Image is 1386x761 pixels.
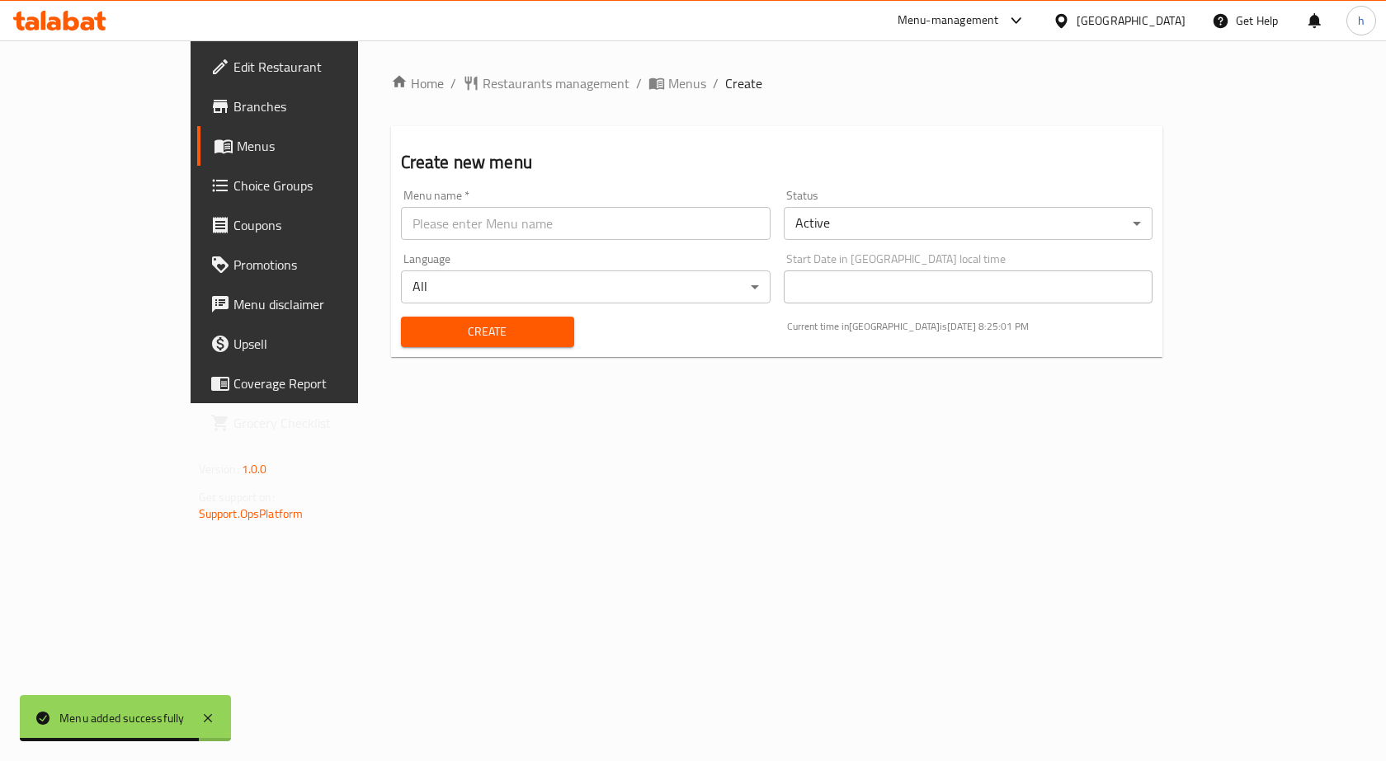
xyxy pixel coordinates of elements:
div: [GEOGRAPHIC_DATA] [1077,12,1186,30]
a: Choice Groups [197,166,422,205]
a: Upsell [197,324,422,364]
a: Branches [197,87,422,126]
span: Upsell [233,334,409,354]
span: Coverage Report [233,373,409,393]
span: Restaurants management [483,73,629,93]
div: Active [784,207,1153,240]
input: Please enter Menu name [401,207,771,240]
span: Grocery Checklist [233,413,409,433]
nav: breadcrumb [391,73,1163,93]
div: All [401,270,771,303]
span: Menu disclaimer [233,294,409,314]
span: Promotions [233,255,409,275]
a: Grocery Checklist [197,403,422,443]
span: h [1358,12,1365,30]
a: Restaurants management [463,73,629,93]
div: Menu-management [898,11,999,31]
a: Menus [648,73,706,93]
li: / [636,73,642,93]
span: 1.0.0 [242,458,267,480]
span: Menus [237,136,409,156]
a: Edit Restaurant [197,47,422,87]
span: Choice Groups [233,176,409,195]
h2: Create new menu [401,150,1153,175]
span: Edit Restaurant [233,57,409,77]
li: / [713,73,719,93]
a: Coverage Report [197,364,422,403]
p: Current time in [GEOGRAPHIC_DATA] is [DATE] 8:25:01 PM [787,319,1153,334]
a: Support.OpsPlatform [199,503,304,524]
span: Create [414,322,561,342]
span: Get support on: [199,486,275,508]
button: Create [401,317,574,347]
a: Menus [197,126,422,166]
a: Coupons [197,205,422,245]
a: Menu disclaimer [197,284,422,324]
a: Promotions [197,245,422,284]
span: Branches [233,96,409,116]
span: Coupons [233,215,409,235]
span: Create [725,73,762,93]
div: Menu added successfully [59,709,185,727]
li: / [450,73,456,93]
span: Menus [668,73,706,93]
span: Version: [199,458,239,480]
